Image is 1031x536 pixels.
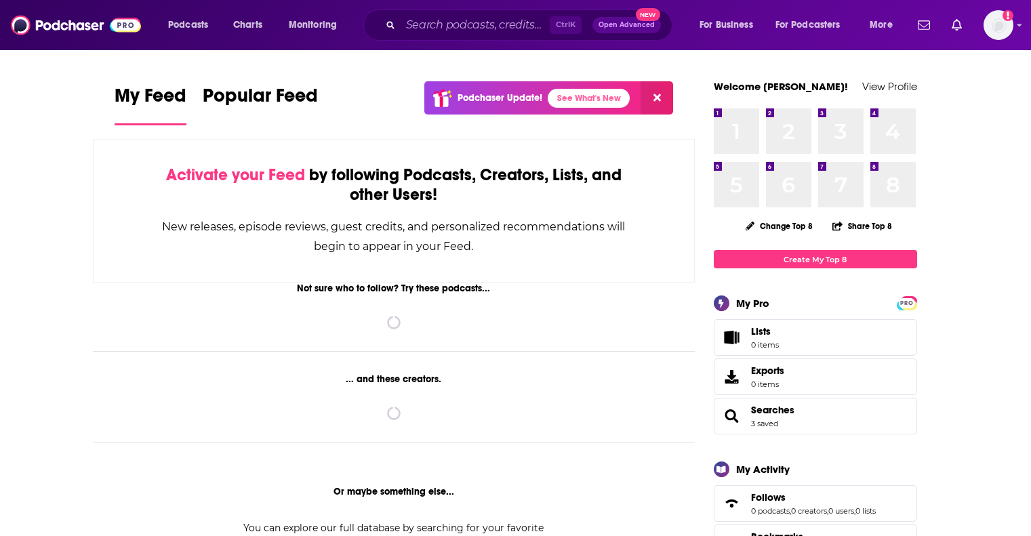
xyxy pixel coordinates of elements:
div: Or maybe something else... [93,486,695,497]
a: 0 lists [855,506,876,516]
div: My Activity [736,463,790,476]
span: Exports [719,367,746,386]
a: Show notifications dropdown [946,14,967,37]
a: Follows [751,491,876,503]
button: Open AdvancedNew [592,17,661,33]
a: 3 saved [751,419,778,428]
button: open menu [279,14,355,36]
span: Follows [751,491,786,503]
span: Open Advanced [599,22,655,28]
span: Activate your Feed [166,165,305,185]
span: Follows [714,485,917,522]
a: 0 users [828,506,854,516]
a: Show notifications dropdown [912,14,935,37]
span: Lists [719,328,746,347]
span: Exports [751,365,784,377]
div: Not sure who to follow? Try these podcasts... [93,283,695,294]
a: Welcome [PERSON_NAME]! [714,80,848,93]
div: ... and these creators. [93,373,695,385]
span: New [636,8,660,21]
span: , [854,506,855,516]
a: Exports [714,358,917,395]
span: Charts [233,16,262,35]
span: Searches [714,398,917,434]
a: 0 podcasts [751,506,790,516]
span: Ctrl K [550,16,582,34]
button: Share Top 8 [832,213,893,239]
a: Lists [714,319,917,356]
span: Popular Feed [203,84,318,115]
span: Logged in as jenniferbrunn_dk [984,10,1013,40]
button: open menu [159,14,226,36]
a: Create My Top 8 [714,250,917,268]
a: 0 creators [791,506,827,516]
a: Charts [224,14,270,36]
a: PRO [899,297,915,308]
span: Lists [751,325,771,337]
div: Search podcasts, credits, & more... [376,9,685,41]
span: My Feed [115,84,186,115]
div: New releases, episode reviews, guest credits, and personalized recommendations will begin to appe... [161,217,627,256]
p: Podchaser Update! [458,92,542,104]
a: My Feed [115,84,186,125]
svg: Add a profile image [1003,10,1013,21]
span: , [827,506,828,516]
button: Show profile menu [984,10,1013,40]
span: For Podcasters [775,16,841,35]
a: Searches [719,407,746,426]
input: Search podcasts, credits, & more... [401,14,550,36]
a: Searches [751,404,794,416]
button: open menu [860,14,910,36]
span: 0 items [751,379,784,389]
a: Popular Feed [203,84,318,125]
button: open menu [690,14,770,36]
img: Podchaser - Follow, Share and Rate Podcasts [11,12,141,38]
span: Podcasts [168,16,208,35]
button: open menu [767,14,860,36]
a: Follows [719,494,746,513]
span: 0 items [751,340,779,350]
span: , [790,506,791,516]
span: Monitoring [289,16,337,35]
img: User Profile [984,10,1013,40]
a: See What's New [548,89,630,108]
button: Change Top 8 [737,218,822,234]
span: More [870,16,893,35]
a: View Profile [862,80,917,93]
span: For Business [700,16,753,35]
div: by following Podcasts, Creators, Lists, and other Users! [161,165,627,205]
div: My Pro [736,297,769,310]
span: Lists [751,325,779,337]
